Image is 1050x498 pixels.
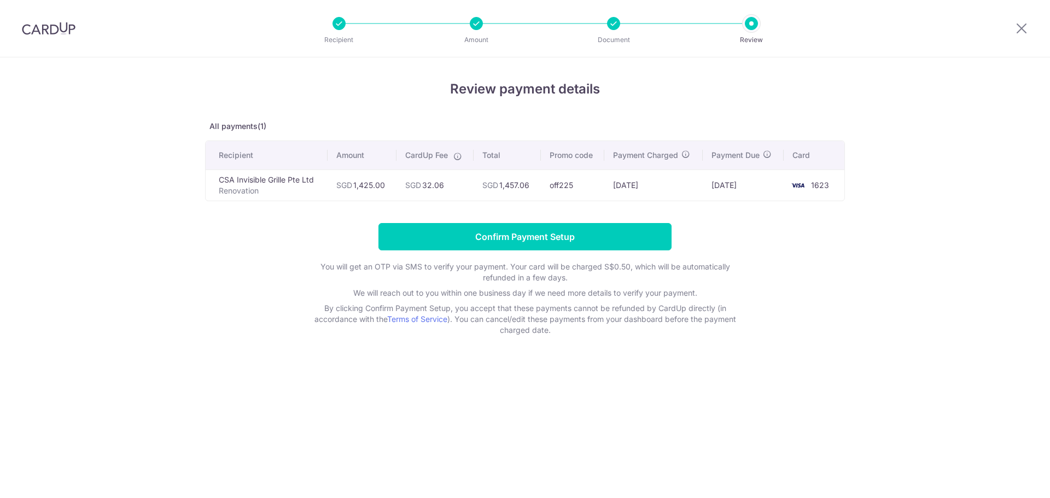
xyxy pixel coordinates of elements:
th: Amount [328,141,396,169]
td: off225 [541,169,604,201]
p: You will get an OTP via SMS to verify your payment. Your card will be charged S$0.50, which will ... [306,261,744,283]
iframe: Opens a widget where you can find more information [980,465,1039,493]
span: 1623 [811,180,829,190]
p: We will reach out to you within one business day if we need more details to verify your payment. [306,288,744,298]
a: Terms of Service [387,314,447,324]
p: Renovation [219,185,319,196]
p: All payments(1) [205,121,845,132]
p: Document [573,34,654,45]
img: <span class="translation_missing" title="translation missing: en.account_steps.new_confirm_form.b... [787,179,809,192]
th: Card [784,141,844,169]
p: Amount [436,34,517,45]
td: 1,425.00 [328,169,396,201]
td: 32.06 [396,169,474,201]
img: CardUp [22,22,75,35]
p: Review [711,34,792,45]
td: [DATE] [604,169,703,201]
span: SGD [336,180,352,190]
span: CardUp Fee [405,150,448,161]
input: Confirm Payment Setup [378,223,672,250]
th: Promo code [541,141,604,169]
td: 1,457.06 [474,169,541,201]
td: CSA Invisible Grille Pte Ltd [206,169,328,201]
span: Payment Due [711,150,760,161]
th: Recipient [206,141,328,169]
td: [DATE] [703,169,784,201]
p: Recipient [299,34,380,45]
p: By clicking Confirm Payment Setup, you accept that these payments cannot be refunded by CardUp di... [306,303,744,336]
th: Total [474,141,541,169]
span: Payment Charged [613,150,678,161]
span: SGD [405,180,421,190]
h4: Review payment details [205,79,845,99]
span: SGD [482,180,498,190]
